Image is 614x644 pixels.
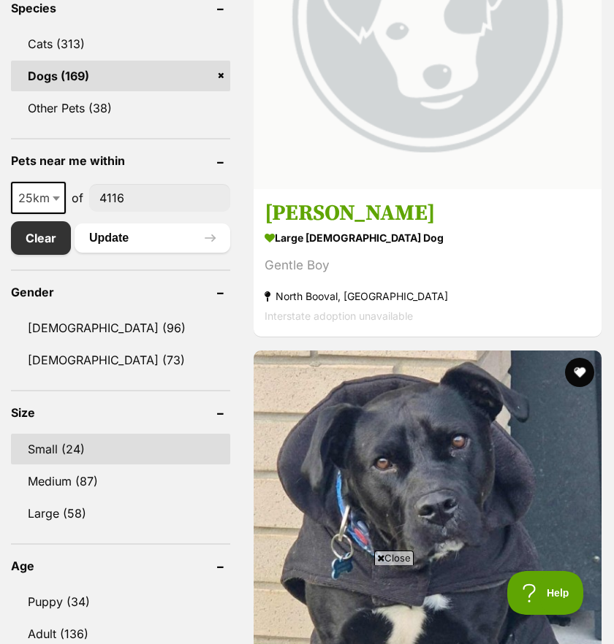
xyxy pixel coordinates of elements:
[254,188,602,337] a: [PERSON_NAME] large [DEMOGRAPHIC_DATA] Dog Gentle Boy North Booval, [GEOGRAPHIC_DATA] Interstate ...
[12,188,64,208] span: 25km
[11,93,230,123] a: Other Pets (38)
[41,571,573,637] iframe: Advertisement
[265,199,591,227] h3: [PERSON_NAME]
[11,221,71,255] a: Clear
[265,256,591,275] div: Gentle Boy
[11,345,230,375] a: [DEMOGRAPHIC_DATA] (73)
[11,1,230,15] header: Species
[265,310,413,322] span: Interstate adoption unavailable
[89,184,230,212] input: postcode
[11,586,230,617] a: Puppy (34)
[11,28,230,59] a: Cats (313)
[75,223,230,253] button: Update
[565,358,594,387] button: favourite
[11,434,230,464] a: Small (24)
[507,571,585,615] iframe: Help Scout Beacon - Open
[72,189,83,207] span: of
[11,406,230,419] header: Size
[11,466,230,497] a: Medium (87)
[265,227,591,248] strong: large [DEMOGRAPHIC_DATA] Dog
[374,551,414,565] span: Close
[11,154,230,167] header: Pets near me within
[11,285,230,299] header: Gender
[265,286,591,306] strong: North Booval, [GEOGRAPHIC_DATA]
[11,182,66,214] span: 25km
[11,313,230,343] a: [DEMOGRAPHIC_DATA] (96)
[11,498,230,529] a: Large (58)
[11,61,230,91] a: Dogs (169)
[11,559,230,572] header: Age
